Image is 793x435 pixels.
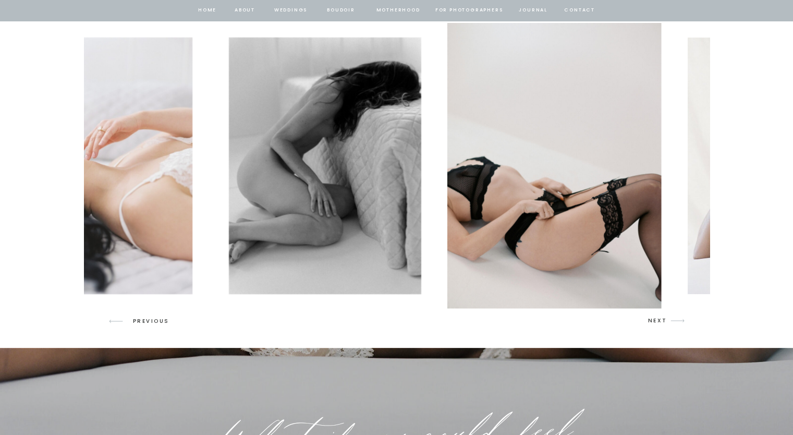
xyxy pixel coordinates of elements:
[273,6,309,15] a: Weddings
[3,37,192,294] img: woman laying down strokes neck with eyes closed showcasing seattle boudoir photography by Jacquel...
[376,6,420,15] a: Motherhood
[133,317,173,326] p: PREVIOUS
[198,6,217,15] a: home
[517,6,550,15] a: journal
[448,23,662,308] img: woman in black lace lingerie showcasing torso and legs holds her garter belt in seattle boudoir s...
[648,316,668,325] p: NEXT
[234,6,256,15] a: about
[229,37,421,294] img: a woman in the nude in black and white photo sits by a bedside with her face turned away photogra...
[326,6,356,15] a: BOUDOIR
[563,6,596,15] a: contact
[435,6,503,15] a: for photographers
